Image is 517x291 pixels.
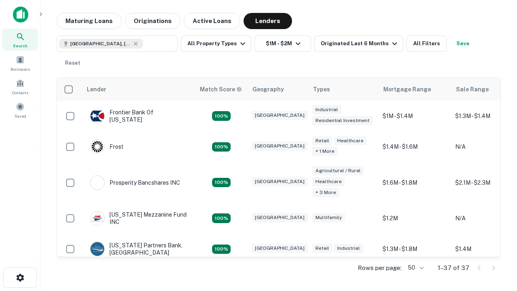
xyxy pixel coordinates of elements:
[2,29,38,51] a: Search
[312,105,341,114] div: Industrial
[378,203,451,234] td: $1.2M
[378,101,451,131] td: $1M - $1.4M
[13,42,27,49] span: Search
[312,166,364,175] div: Agricultural / Rural
[252,141,308,151] div: [GEOGRAPHIC_DATA]
[252,84,284,94] div: Geography
[90,140,104,154] img: picture
[334,244,363,253] div: Industrial
[90,175,180,190] div: Prosperity Bancshares INC
[438,263,469,273] p: 1–37 of 37
[90,242,187,256] div: [US_STATE] Partners Bank, [GEOGRAPHIC_DATA]
[212,142,231,152] div: Matching Properties: 4, hasApolloMatch: undefined
[358,263,401,273] p: Rows per page:
[11,66,30,72] span: Borrowers
[70,40,131,47] span: [GEOGRAPHIC_DATA], [GEOGRAPHIC_DATA], [GEOGRAPHIC_DATA]
[87,84,106,94] div: Lender
[212,111,231,121] div: Matching Properties: 4, hasApolloMatch: undefined
[82,78,195,101] th: Lender
[195,78,248,101] th: Capitalize uses an advanced AI algorithm to match your search with the best lender. The match sco...
[200,85,242,94] div: Capitalize uses an advanced AI algorithm to match your search with the best lender. The match sco...
[450,36,476,52] button: Save your search to get updates of matches that match your search criteria.
[312,136,332,145] div: Retail
[312,147,338,156] div: + 1 more
[90,109,104,123] img: picture
[2,99,38,121] a: Saved
[200,85,240,94] h6: Match Score
[406,36,447,52] button: All Filters
[184,13,240,29] button: Active Loans
[90,176,104,190] img: picture
[12,89,28,96] span: Contacts
[252,177,308,186] div: [GEOGRAPHIC_DATA]
[13,6,28,23] img: capitalize-icon.png
[90,211,187,226] div: [US_STATE] Mezzanine Fund INC
[378,78,451,101] th: Mortgage Range
[312,116,373,125] div: Residential Investment
[60,55,86,71] button: Reset
[378,162,451,203] td: $1.6M - $1.8M
[308,78,378,101] th: Types
[57,13,122,29] button: Maturing Loans
[244,13,292,29] button: Lenders
[90,139,124,154] div: Frost
[312,213,345,222] div: Multifamily
[212,213,231,223] div: Matching Properties: 5, hasApolloMatch: undefined
[477,226,517,265] iframe: Chat Widget
[312,188,339,197] div: + 3 more
[2,52,38,74] a: Borrowers
[252,213,308,222] div: [GEOGRAPHIC_DATA]
[314,36,403,52] button: Originated Last 6 Months
[456,84,489,94] div: Sale Range
[212,178,231,188] div: Matching Properties: 6, hasApolloMatch: undefined
[405,262,425,274] div: 50
[383,84,431,94] div: Mortgage Range
[254,36,311,52] button: $1M - $2M
[181,36,251,52] button: All Property Types
[321,39,399,48] div: Originated Last 6 Months
[378,131,451,162] td: $1.4M - $1.6M
[212,245,231,254] div: Matching Properties: 4, hasApolloMatch: undefined
[334,136,367,145] div: Healthcare
[125,13,181,29] button: Originations
[313,84,330,94] div: Types
[252,244,308,253] div: [GEOGRAPHIC_DATA]
[248,78,308,101] th: Geography
[312,244,332,253] div: Retail
[90,109,187,123] div: Frontier Bank Of [US_STATE]
[90,211,104,225] img: picture
[252,111,308,120] div: [GEOGRAPHIC_DATA]
[90,242,104,256] img: picture
[378,234,451,264] td: $1.3M - $1.8M
[2,76,38,97] a: Contacts
[15,113,26,119] span: Saved
[312,177,345,186] div: Healthcare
